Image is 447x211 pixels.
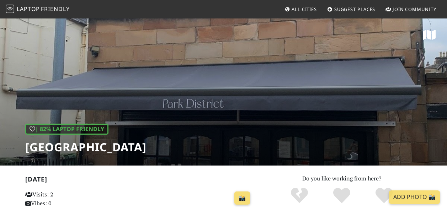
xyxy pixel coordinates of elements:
div: Yes [321,187,363,205]
a: 📸 [234,191,250,205]
a: All Cities [282,3,320,16]
a: Suggest Places [324,3,378,16]
span: Laptop [17,5,40,13]
p: Visits: 2 Vibes: 0 [25,190,96,208]
p: Do you like working from here? [262,174,422,183]
a: Join Community [383,3,439,16]
h2: [DATE] [25,175,253,186]
a: LaptopFriendly LaptopFriendly [6,3,70,16]
img: LaptopFriendly [6,5,14,13]
div: Definitely! [363,187,405,205]
span: Join Community [393,6,436,12]
div: | 82% Laptop Friendly [25,124,108,135]
h1: [GEOGRAPHIC_DATA] [25,140,147,154]
span: Friendly [41,5,69,13]
div: No [278,187,321,205]
a: Add Photo 📸 [389,190,440,204]
span: Suggest Places [334,6,376,12]
span: All Cities [292,6,317,12]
